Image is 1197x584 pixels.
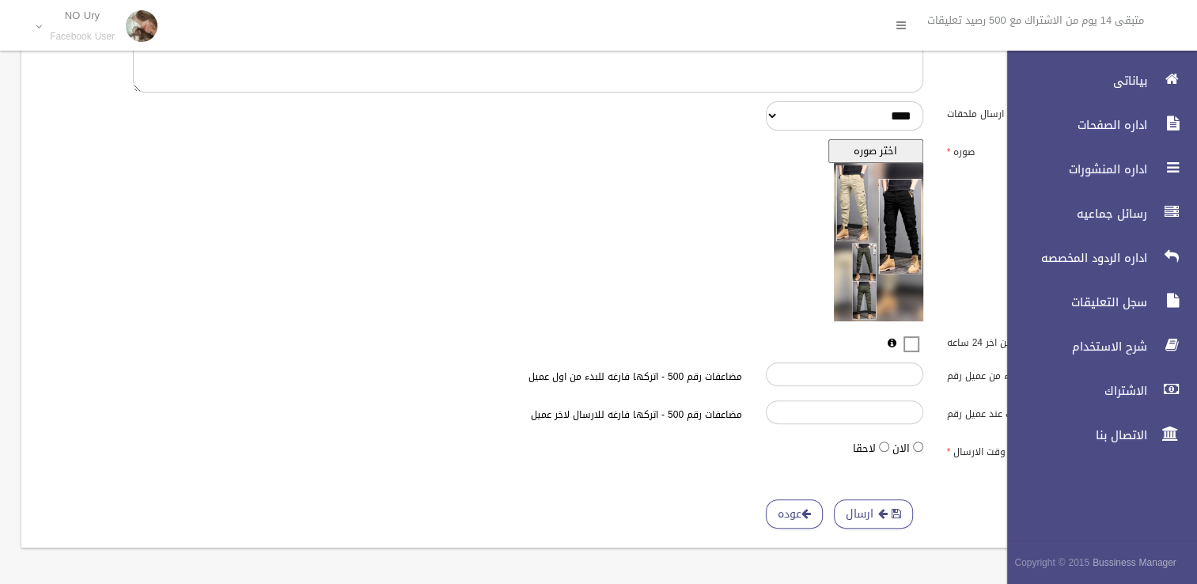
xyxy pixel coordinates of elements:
a: الاتصال بنا [994,418,1197,453]
span: الاتصال بنا [994,427,1152,443]
small: Facebook User [50,31,115,43]
span: Copyright © 2015 [1014,554,1089,571]
label: لاحقا [853,439,876,458]
a: اداره الصفحات [994,108,1197,142]
p: NO Ury [50,9,115,21]
strong: Bussiness Manager [1093,554,1176,571]
a: سجل التعليقات [994,285,1197,320]
a: الاشتراك [994,374,1197,408]
label: وقت الارسال [935,438,1116,461]
span: سجل التعليقات [994,294,1152,310]
a: رسائل جماعيه [994,196,1197,231]
a: عوده [766,499,823,529]
button: اختر صوره [828,139,923,163]
label: ارسال ملحقات [935,101,1116,123]
span: اداره الردود المخصصه [994,250,1152,266]
label: البدء من عميل رقم [935,362,1116,385]
h6: مضاعفات رقم 500 - اتركها فارغه للبدء من اول عميل [314,372,742,382]
a: اداره المنشورات [994,152,1197,187]
span: اداره الصفحات [994,117,1152,133]
span: اداره المنشورات [994,161,1152,177]
img: معاينه الصوره [834,163,923,321]
button: ارسال [834,499,913,529]
label: التوقف عند عميل رقم [935,400,1116,423]
h6: مضاعفات رقم 500 - اتركها فارغه للارسال لاخر عميل [314,410,742,420]
span: شرح الاستخدام [994,339,1152,355]
label: المتفاعلين اخر 24 ساعه [935,330,1116,352]
a: بياناتى [994,63,1197,98]
span: الاشتراك [994,383,1152,399]
label: الان [892,439,910,458]
span: بياناتى [994,73,1152,89]
label: صوره [935,139,1116,161]
span: رسائل جماعيه [994,206,1152,222]
a: اداره الردود المخصصه [994,241,1197,275]
a: شرح الاستخدام [994,329,1197,364]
